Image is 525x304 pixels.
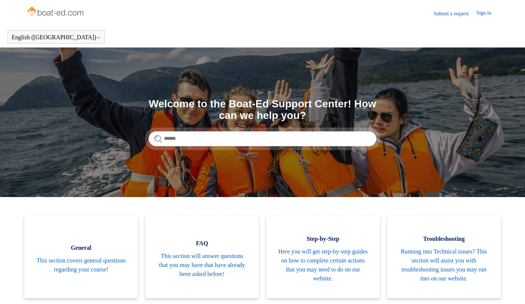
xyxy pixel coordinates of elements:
[26,4,86,19] img: Boat-Ed Help Center home page
[398,247,490,283] span: Running into Technical issues? This section will assist you with troubleshooting issues you may r...
[24,216,138,298] a: General This section covers general questions regarding your course!
[434,10,476,18] a: Submit a request
[266,216,380,298] a: Step-by-Step Here you will get step-by-step guides on how to complete certain actions that you ma...
[500,279,519,298] div: Live chat
[277,234,369,243] span: Step-by-Step
[277,247,369,283] span: Here you will get step-by-step guides on how to complete certain actions that you may need to do ...
[145,216,259,298] a: FAQ This section will answer questions that you may have that have already been asked before!
[149,131,376,146] input: Search
[398,234,490,243] span: Troubleshooting
[35,243,127,252] span: General
[476,9,499,18] a: Sign in
[12,34,101,41] button: English ([GEOGRAPHIC_DATA])
[149,98,376,122] h1: Welcome to the Boat-Ed Support Center! How can we help you?
[35,256,127,274] span: This section covers general questions regarding your course!
[156,252,248,279] span: This section will answer questions that you may have that have already been asked before!
[387,216,501,298] a: Troubleshooting Running into Technical issues? This section will assist you with troubleshooting ...
[156,239,248,248] span: FAQ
